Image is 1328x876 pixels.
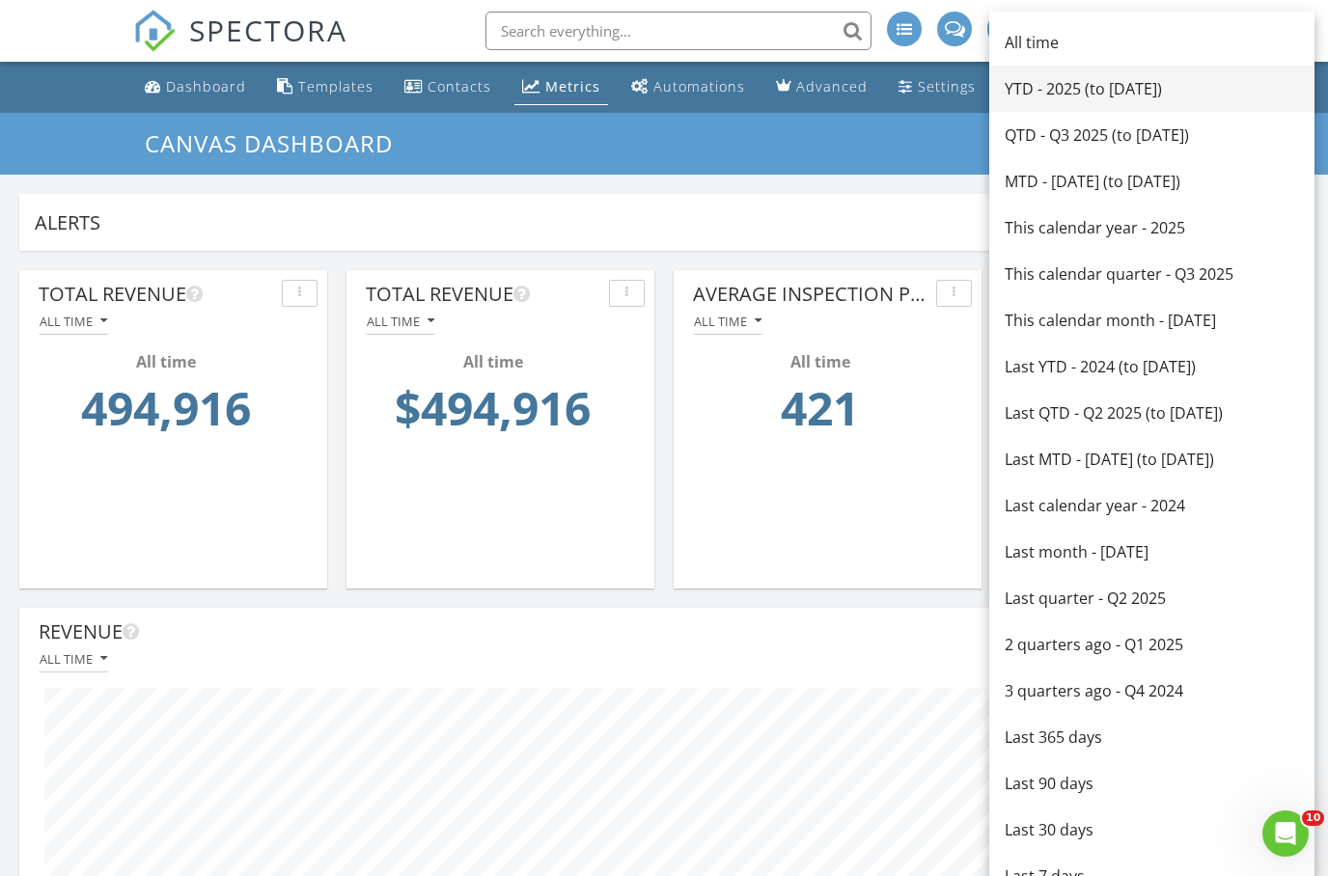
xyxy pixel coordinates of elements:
[372,373,614,454] td: 494916.0
[796,77,868,96] div: Advanced
[1005,31,1299,54] div: All time
[189,10,347,50] span: SPECTORA
[545,77,600,96] div: Metrics
[1005,170,1299,193] div: MTD - [DATE] (to [DATE])
[768,69,875,105] a: Advanced
[1005,123,1299,147] div: QTD - Q3 2025 (to [DATE])
[1005,540,1299,563] div: Last month - [DATE]
[44,373,287,454] td: 494916.0
[1005,355,1299,378] div: Last YTD - 2024 (to [DATE])
[1005,725,1299,749] div: Last 365 days
[623,69,753,105] a: Automations (Advanced)
[693,280,928,309] div: Average Inspection Price
[269,69,381,105] a: Templates
[133,26,347,67] a: SPECTORA
[693,309,762,335] button: All time
[397,69,499,105] a: Contacts
[39,309,108,335] button: All time
[485,12,871,50] input: Search everything...
[891,69,983,105] a: Settings
[145,127,409,159] a: Canvas Dashboard
[1005,309,1299,332] div: This calendar month - [DATE]
[166,77,246,96] div: Dashboard
[35,209,1265,235] div: Alerts
[694,315,761,328] div: All time
[1005,587,1299,610] div: Last quarter - Q2 2025
[699,373,941,454] td: 421.21
[699,350,941,373] div: All time
[367,315,434,328] div: All time
[918,77,976,96] div: Settings
[133,10,176,52] img: The Best Home Inspection Software - Spectora
[428,77,491,96] div: Contacts
[1005,633,1299,656] div: 2 quarters ago - Q1 2025
[366,309,435,335] button: All time
[1005,818,1299,841] div: Last 30 days
[1005,262,1299,286] div: This calendar quarter - Q3 2025
[40,315,107,328] div: All time
[39,280,274,309] div: Total Revenue
[372,350,614,373] div: All time
[137,69,254,105] a: Dashboard
[514,69,608,105] a: Metrics
[653,77,745,96] div: Automations
[1005,216,1299,239] div: This calendar year - 2025
[44,350,287,373] div: All time
[39,617,1256,646] div: Revenue
[1005,772,1299,795] div: Last 90 days
[1262,810,1309,857] iframe: Intercom live chat
[1005,77,1299,100] div: YTD - 2025 (to [DATE])
[366,280,601,309] div: Total Revenue
[1302,810,1324,826] span: 10
[1005,401,1299,424] div: Last QTD - Q2 2025 (to [DATE])
[1005,448,1299,471] div: Last MTD - [DATE] (to [DATE])
[1005,679,1299,702] div: 3 quarters ago - Q4 2024
[298,77,373,96] div: Templates
[40,652,107,666] div: All time
[39,646,108,672] button: All time
[1005,494,1299,517] div: Last calendar year - 2024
